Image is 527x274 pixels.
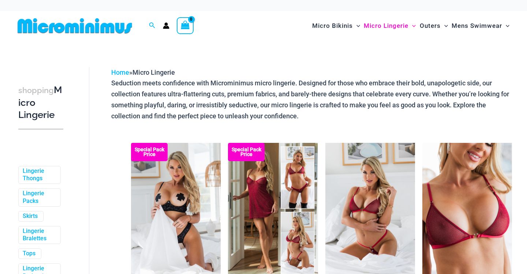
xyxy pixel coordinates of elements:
[364,16,408,35] span: Micro Lingerie
[502,16,509,35] span: Menu Toggle
[420,16,441,35] span: Outers
[18,86,54,95] span: shopping
[131,147,168,157] b: Special Pack Price
[309,14,512,38] nav: Site Navigation
[353,16,360,35] span: Menu Toggle
[132,68,175,76] span: Micro Lingerie
[111,78,512,121] p: Seduction meets confidence with Microminimus micro lingerie. Designed for those who embrace their...
[15,18,135,34] img: MM SHOP LOGO FLAT
[18,84,63,121] h3: Micro Lingerie
[111,68,175,76] span: »
[23,227,55,243] a: Lingerie Bralettes
[312,16,353,35] span: Micro Bikinis
[408,16,416,35] span: Menu Toggle
[177,17,194,34] a: View Shopping Cart, empty
[362,15,418,37] a: Micro LingerieMenu ToggleMenu Toggle
[310,15,362,37] a: Micro BikinisMenu ToggleMenu Toggle
[228,147,265,157] b: Special Pack Price
[23,250,35,258] a: Tops
[163,22,169,29] a: Account icon link
[111,68,129,76] a: Home
[23,167,55,183] a: Lingerie Thongs
[23,190,55,205] a: Lingerie Packs
[23,212,38,220] a: Skirts
[418,15,450,37] a: OutersMenu ToggleMenu Toggle
[450,15,511,37] a: Mens SwimwearMenu ToggleMenu Toggle
[149,21,156,30] a: Search icon link
[441,16,448,35] span: Menu Toggle
[452,16,502,35] span: Mens Swimwear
